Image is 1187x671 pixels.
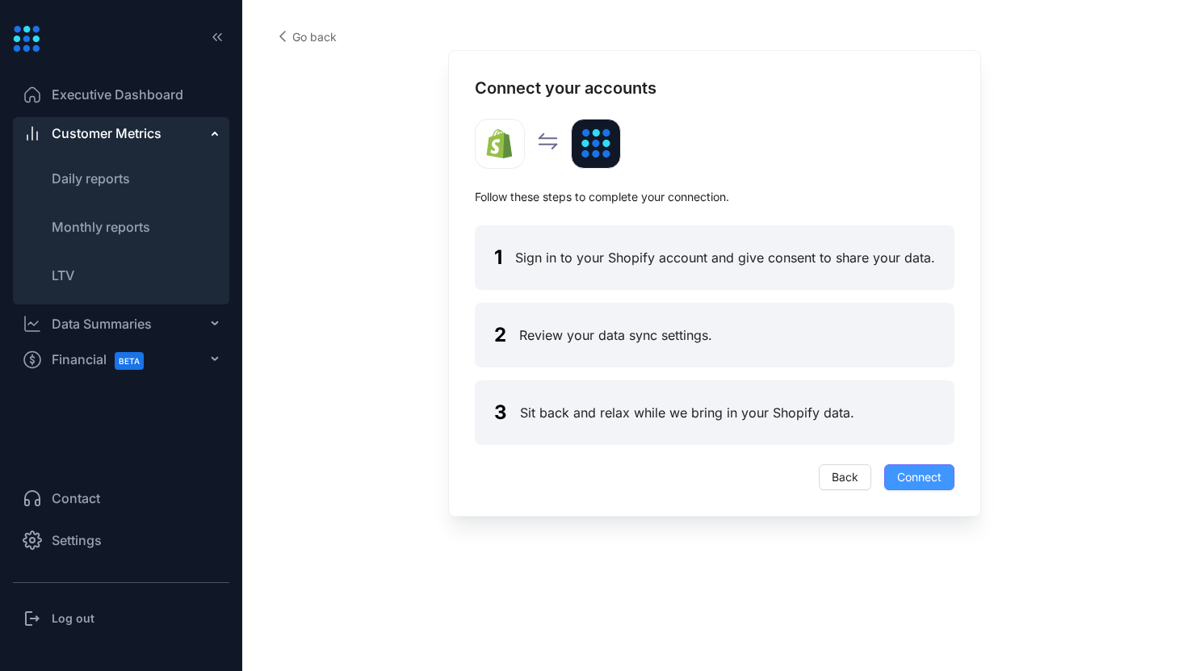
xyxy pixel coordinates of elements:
h4: Connect your accounts [475,77,954,99]
button: Back [819,464,871,490]
span: Sign in to your Shopify account and give consent to share your data. [515,248,935,267]
h3: Log out [52,610,94,627]
span: Financial [52,342,158,378]
span: Review your data sync settings. [519,325,712,345]
h4: 3 [494,400,507,426]
span: Executive Dashboard [52,85,183,104]
span: BETA [115,352,144,370]
button: Go back [266,24,350,50]
span: Go back [292,28,337,46]
span: Sit back and relax while we bring in your Shopify data. [520,403,854,422]
span: Customer Metrics [52,124,161,143]
span: Daily reports [52,170,130,187]
h4: 1 [494,245,502,270]
h4: 2 [494,322,506,348]
span: Settings [52,531,102,550]
span: LTV [52,267,74,283]
button: Connect [884,464,954,490]
span: Follow these steps to complete your connection. [475,188,954,206]
div: Data Summaries [52,314,152,333]
span: Connect [897,468,942,486]
span: Contact [52,489,100,508]
span: Back [832,468,858,486]
span: Monthly reports [52,219,150,235]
